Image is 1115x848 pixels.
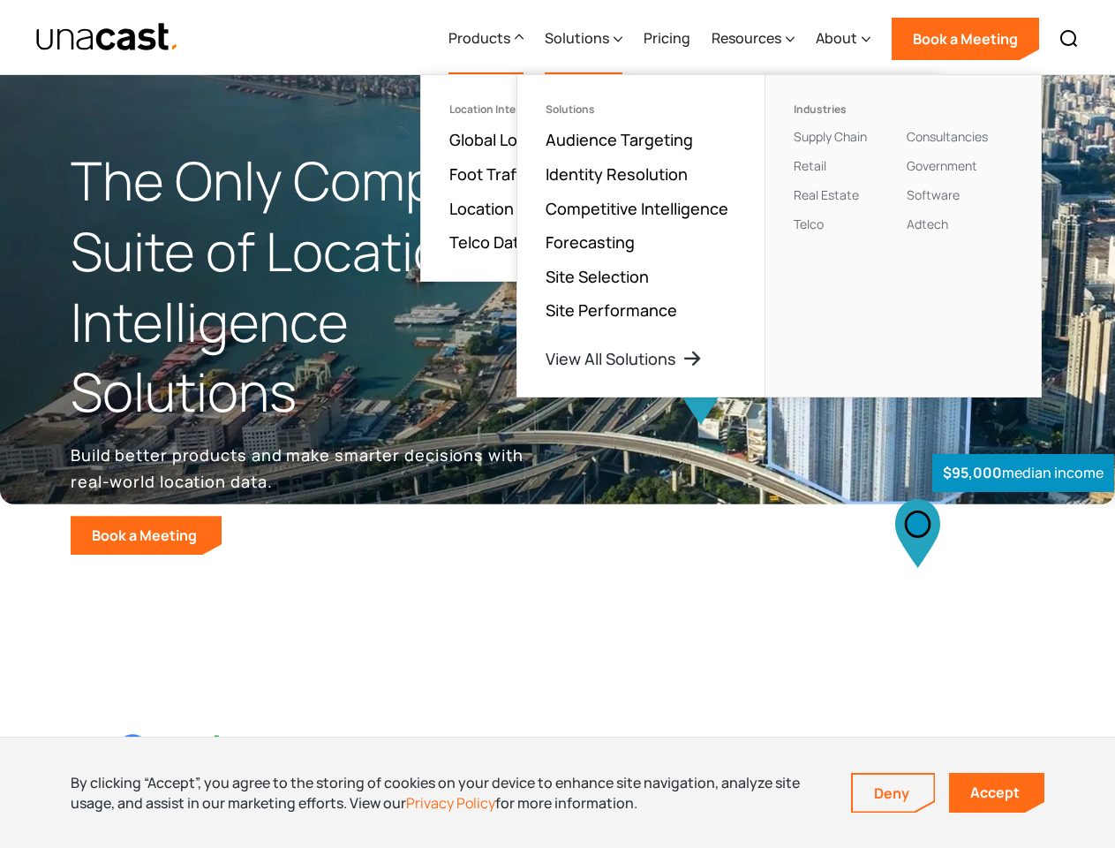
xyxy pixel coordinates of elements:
div: Location Intelligence [449,103,555,116]
div: About [816,3,870,75]
a: Site Selection [546,266,649,287]
a: Pricing [644,3,690,75]
a: Consultancies [907,128,988,145]
a: Government [907,157,977,174]
a: Deny [853,775,934,812]
div: Products [448,27,510,49]
a: Software [907,186,960,203]
p: Build better products and make smarter decisions with real-world location data. [71,442,530,495]
a: Adtech [907,216,948,232]
a: Location Insights Platform [449,198,645,219]
div: Products [448,3,524,75]
a: Supply Chain [794,128,867,145]
img: BCG logo [496,730,620,780]
div: Resources [712,27,781,49]
a: Book a Meeting [71,516,222,555]
div: Solutions [545,3,622,75]
h1: The Only Complete Suite of Location Intelligence Solutions [71,146,558,428]
div: Resources [712,3,795,75]
a: Forecasting [546,231,635,253]
a: Competitive Intelligence [546,198,728,219]
nav: Products [420,74,938,282]
a: home [35,22,179,53]
a: Privacy Policy [406,793,495,813]
div: By clicking “Accept”, you agree to the storing of cookies on your device to enhance site navigati... [71,773,825,813]
strong: $95,000 [943,463,1002,482]
a: Accept [949,773,1044,813]
a: Audience Targeting [546,129,693,150]
img: Google logo Color [117,734,240,776]
a: Real Estate [794,186,859,203]
a: Retail [794,157,826,174]
div: Industries [794,103,900,116]
div: Solutions [545,27,609,49]
a: Telco [794,216,824,232]
a: Global Location Data [449,129,602,150]
a: Site Performance [546,299,677,321]
div: median income [932,454,1114,492]
img: Unacast text logo [35,22,179,53]
img: Search icon [1058,28,1080,49]
a: Identity Resolution [546,163,688,185]
nav: Solutions [516,74,1042,397]
a: Book a Meeting [892,18,1039,60]
a: View All Solutions [546,348,703,369]
div: Solutions [546,103,736,116]
div: About [816,27,857,49]
img: Harvard U logo [686,734,810,776]
a: Foot Traffic Data [449,163,571,185]
a: Telco Data Processing [449,231,616,253]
